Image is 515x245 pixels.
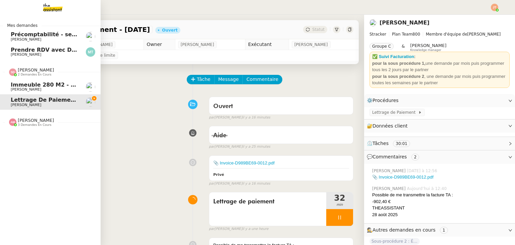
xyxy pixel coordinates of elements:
div: -902,40 € [372,198,510,205]
div: Possible de me transmettre la facture TA : [372,192,510,198]
span: Précomptabilité - septembre 2025 [11,31,114,38]
img: users%2FSADz3OCgrFNaBc1p3ogUv5k479k1%2Favatar%2Fccbff511-0434-4584-b662-693e5a00b7b7 [86,82,95,92]
span: Tâche [197,76,211,83]
img: svg [491,4,498,11]
a: 📎 Invoice-D989BE69-0012.pdf [213,160,275,165]
button: Commentaire [242,75,282,84]
img: users%2F37wbV9IbQuXMU0UH0ngzBXzaEe12%2Favatar%2Fcba66ece-c48a-48c8-9897-a2adc1834457 [86,32,95,41]
a: 📎 Invoice-D989BE69-0012.pdf [372,175,434,180]
img: svg [86,47,95,57]
span: 🕵️ [367,227,451,233]
span: [PERSON_NAME] [372,186,407,192]
small: [PERSON_NAME] [209,144,270,150]
app-user-label: Knowledge manager [410,43,446,52]
div: 🕵️Autres demandes en cours 1 [364,224,515,237]
span: [PERSON_NAME] [18,67,54,72]
span: 800 [412,32,420,37]
span: Sous-procédure 2 : Édition des brouillons de facturation - septembre 2025 [369,238,420,245]
span: Tâches [373,141,389,146]
small: [PERSON_NAME] [209,226,269,232]
span: [PERSON_NAME] [18,118,54,123]
img: svg [9,68,16,76]
button: Message [214,75,243,84]
nz-tag: Groupe C [369,43,394,50]
div: ⚙️Procédures [364,94,515,107]
span: [PERSON_NAME] [372,168,407,174]
span: Stracker [369,32,386,37]
span: Plan Team [392,32,412,37]
span: par [209,115,215,120]
span: Aujourd’hui à 12:40 [407,186,448,192]
span: Message [218,76,239,83]
span: [PERSON_NAME] [410,43,446,48]
a: Suivi Facturation [379,54,414,59]
span: Lettrage de paiement - [DATE] [11,97,103,103]
span: Immeuble 280 m2 - [GEOGRAPHIC_DATA] 13100 - 1 349 000€ [11,82,192,88]
span: il y a 16 minutes [242,115,271,120]
span: il y a 25 minutes [242,144,271,150]
div: 🔐Données client [364,119,515,133]
span: par [209,144,215,150]
span: Données client [373,123,408,129]
button: Tâche [187,75,215,84]
span: Prendre RDV avec Dr [PERSON_NAME] [11,47,126,53]
span: 3 demandes en cours [18,123,51,127]
span: [PERSON_NAME] [294,41,328,48]
span: [PERSON_NAME] [181,41,214,48]
div: THEASSISTANT [372,205,510,211]
span: il y a 16 minutes [242,181,271,187]
div: une demande par mois puis programmer tous les 2 jours par le partner [372,60,507,73]
span: [DATE] à 12:56 [407,168,439,174]
span: min [326,202,353,208]
span: & [402,43,405,52]
td: Exécutant [245,39,289,50]
img: users%2FZQQIdhcXkybkhSUIYGy0uz77SOL2%2Favatar%2F1738315307335.jpeg [86,97,95,107]
strong: pour la sous procédure 1, [372,61,425,66]
a: [PERSON_NAME] [380,19,430,26]
strong: : [414,54,415,59]
td: Owner [144,39,175,50]
span: 💬 [367,154,422,159]
span: 32 [326,194,353,202]
span: Lettrage de Paiement [372,109,418,116]
div: ⏲️Tâches 30:01 [364,137,515,150]
span: Mes demandes [3,22,42,29]
strong: pour la sous procédure 2 [372,74,424,79]
span: ⚙️ [367,97,402,104]
span: 2 demandes en cours [18,73,51,77]
span: par [209,226,215,232]
div: Ouvert [162,28,177,32]
img: users%2FZQQIdhcXkybkhSUIYGy0uz77SOL2%2Favatar%2F1738315307335.jpeg [369,19,377,27]
span: Procédures [373,98,399,103]
div: ✅ [372,53,507,60]
span: [PERSON_NAME] [11,52,41,57]
span: Aide [213,133,226,139]
div: , une demande par mois puis programmer toutes les semaines par le partner [372,73,507,86]
span: Commentaires [373,154,407,159]
span: Statut [312,27,325,32]
span: il y a une heure [242,226,269,232]
div: 💬Commentaires 2 [364,150,515,163]
span: par [209,181,215,187]
span: Membre d'équipe de [426,32,467,37]
span: [PERSON_NAME] [369,31,510,38]
div: 28 août 2025 [372,211,510,218]
span: 🔐 [367,122,410,130]
span: ⏲️ [367,141,416,146]
span: [PERSON_NAME] [11,37,41,42]
nz-tag: 30:01 [393,140,410,147]
span: Lettrage de paiement [213,197,322,207]
small: [PERSON_NAME] [209,181,270,187]
img: svg [9,118,16,126]
nz-tag: 1 [440,227,448,234]
small: [PERSON_NAME] [209,115,270,120]
span: Ouvert [213,103,233,109]
span: Autres demandes en cours [373,227,436,233]
span: Knowledge manager [410,48,441,52]
b: Privé [213,173,224,177]
span: [PERSON_NAME] [11,87,41,92]
span: Commentaire [246,76,278,83]
span: [PERSON_NAME] [11,103,41,107]
nz-tag: 2 [411,154,419,160]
